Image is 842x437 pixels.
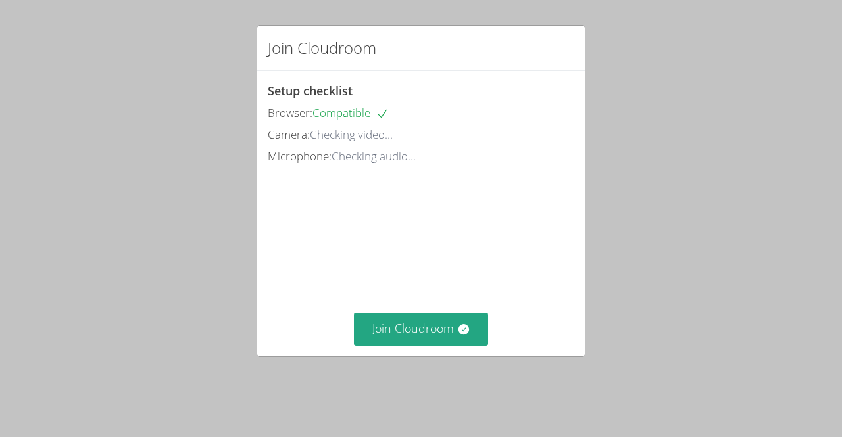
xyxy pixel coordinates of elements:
[310,127,393,142] span: Checking video...
[268,149,332,164] span: Microphone:
[268,36,376,60] h2: Join Cloudroom
[268,83,353,99] span: Setup checklist
[312,105,389,120] span: Compatible
[268,127,310,142] span: Camera:
[268,105,312,120] span: Browser:
[354,313,489,345] button: Join Cloudroom
[332,149,416,164] span: Checking audio...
